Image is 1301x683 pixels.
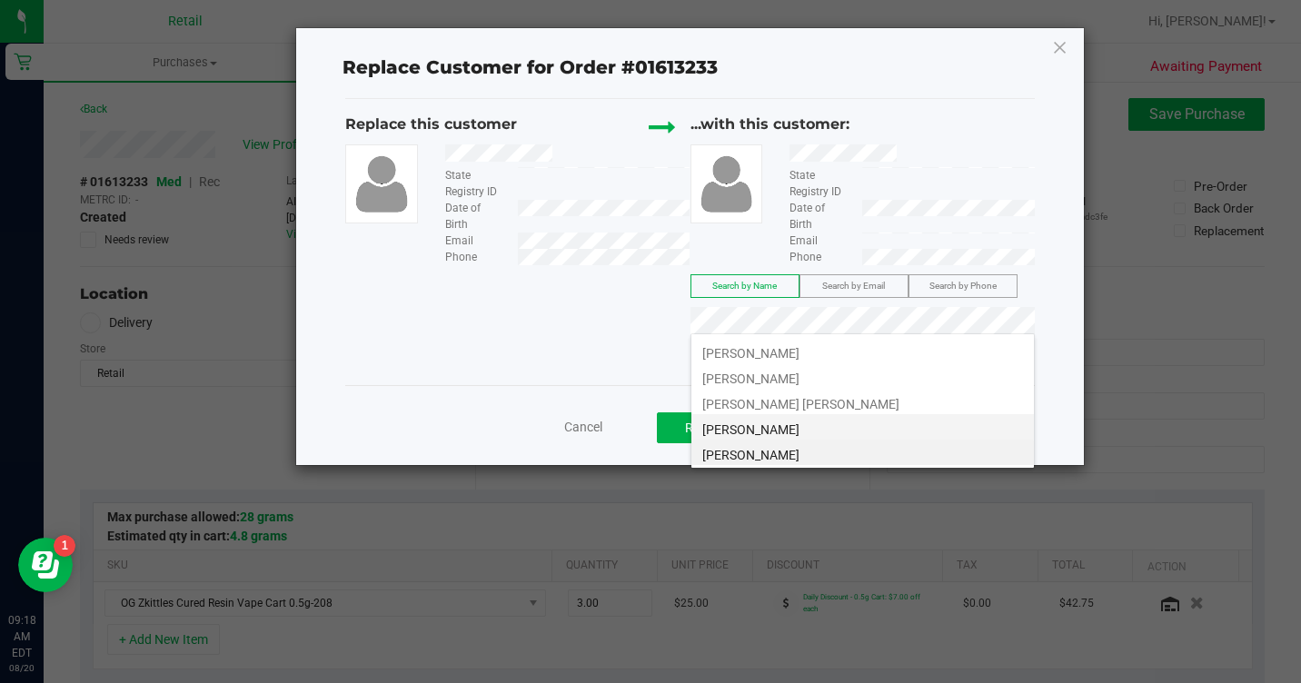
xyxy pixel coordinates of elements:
span: Search by Email [822,281,885,291]
span: Replace this customer [345,115,517,133]
div: Phone [776,249,862,265]
span: Replace Customer for Order #01613233 [332,53,729,84]
div: Date of Birth [432,200,518,233]
span: Search by Phone [929,281,997,291]
span: Search by Name [712,281,777,291]
button: Replace Customer [657,412,816,443]
span: Cancel [564,420,602,434]
iframe: Resource center unread badge [54,535,75,557]
div: State Registry ID [776,167,862,200]
img: user-icon.png [350,153,413,215]
iframe: Resource center [18,538,73,592]
span: ...with this customer: [690,115,849,133]
div: Date of Birth [776,200,862,233]
div: Email [776,233,862,249]
div: Phone [432,249,518,265]
img: user-icon.png [695,153,759,215]
div: State Registry ID [432,167,518,200]
div: Email [432,233,518,249]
